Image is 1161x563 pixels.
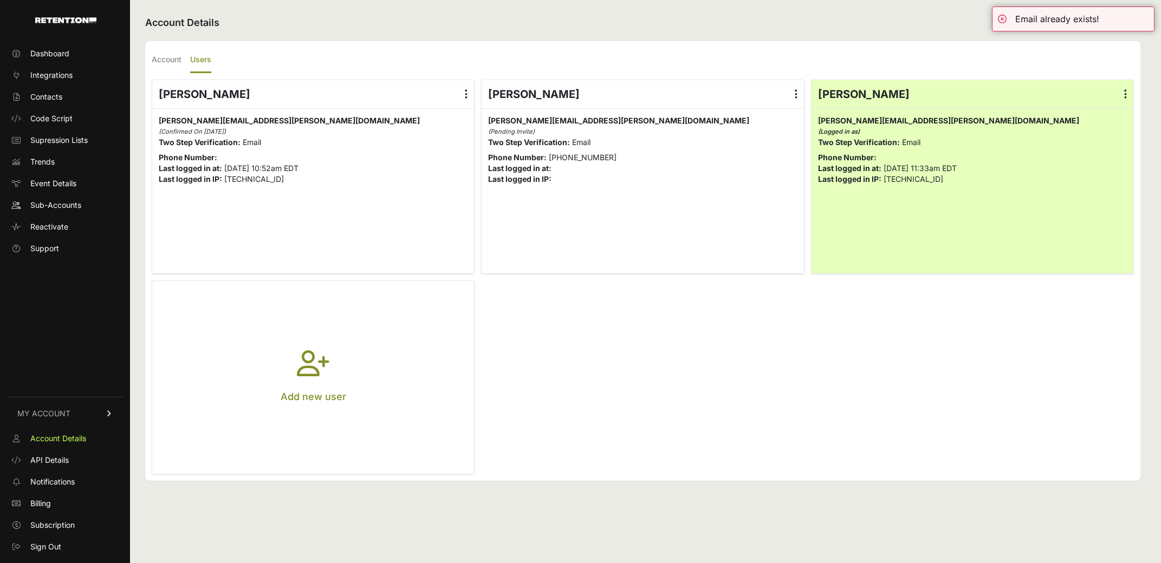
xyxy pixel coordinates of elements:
img: Retention.com [35,17,96,23]
a: Trends [7,153,124,171]
span: Billing [30,498,51,509]
a: Subscription [7,516,124,534]
span: [DATE] 11:33am EDT [884,163,957,173]
strong: Phone Number: [159,153,217,162]
strong: Last logged in IP: [159,174,222,184]
p: Add new user [281,389,346,404]
span: Contacts [30,91,62,102]
a: Notifications [7,473,124,490]
strong: Two Step Verification: [159,138,241,147]
span: Event Details [30,178,76,189]
strong: Last logged in at: [818,163,881,173]
span: API Details [30,455,69,466]
span: Email [902,138,920,147]
span: Email [243,138,261,147]
i: (Confirmed On [DATE]) [159,128,226,135]
a: Reactivate [7,218,124,235]
span: Supression Lists [30,135,88,146]
span: Reactivate [30,221,68,232]
strong: Phone Number: [488,153,547,162]
a: Event Details [7,175,124,192]
span: Dashboard [30,48,69,59]
a: MY ACCOUNT [7,397,124,430]
span: [TECHNICAL_ID] [224,174,284,184]
span: Integrations [30,70,73,81]
a: Integrations [7,67,124,84]
span: Email [572,138,591,147]
span: Notifications [30,476,75,487]
span: [PERSON_NAME][EMAIL_ADDRESS][PERSON_NAME][DOMAIN_NAME] [488,116,749,125]
span: Account Details [30,433,86,444]
a: Support [7,240,124,257]
label: Users [190,48,211,73]
span: [PHONE_NUMBER] [549,153,617,162]
strong: Last logged in at: [488,163,552,173]
a: Sub-Accounts [7,197,124,214]
span: Code Script [30,113,73,124]
div: [PERSON_NAME] [812,80,1133,108]
span: Sub-Accounts [30,200,81,211]
a: Code Script [7,110,124,127]
span: [DATE] 10:52am EDT [224,163,299,173]
a: Billing [7,495,124,512]
i: (Logged in as) [818,128,860,135]
div: [PERSON_NAME] [152,80,474,108]
a: Account Details [7,430,124,447]
strong: Last logged in IP: [488,174,552,184]
div: Email already exists! [1015,12,1099,25]
span: [TECHNICAL_ID] [884,174,943,184]
span: Trends [30,156,55,167]
a: Dashboard [7,45,124,62]
strong: Two Step Verification: [818,138,900,147]
a: Contacts [7,88,124,106]
i: (Pending Invite) [488,128,535,135]
span: Sign Out [30,541,61,552]
h2: Account Details [145,15,1140,30]
div: [PERSON_NAME] [482,80,803,108]
span: Subscription [30,520,75,531]
strong: Last logged in IP: [818,174,881,184]
span: [PERSON_NAME][EMAIL_ADDRESS][PERSON_NAME][DOMAIN_NAME] [159,116,420,125]
span: MY ACCOUNT [17,408,70,419]
strong: Phone Number: [818,153,877,162]
strong: Last logged in at: [159,163,222,173]
a: API Details [7,451,124,469]
span: [PERSON_NAME][EMAIL_ADDRESS][PERSON_NAME][DOMAIN_NAME] [818,116,1079,125]
strong: Two Step Verification: [488,138,570,147]
label: Account [152,48,181,73]
a: Sign Out [7,538,124,555]
button: Add new user [152,281,474,474]
span: Support [30,243,59,254]
a: Supression Lists [7,132,124,149]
